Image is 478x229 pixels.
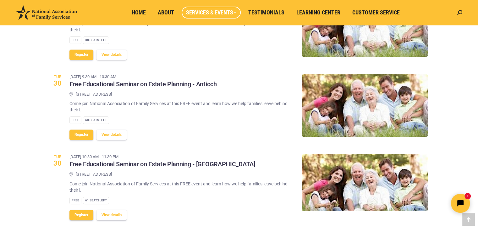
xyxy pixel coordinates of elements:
span: [STREET_ADDRESS] [76,172,112,178]
a: Testimonials [244,7,289,19]
span: Tue [51,155,65,159]
div: 38 Seats left [83,36,109,44]
span: [STREET_ADDRESS] [76,92,112,98]
span: Testimonials [248,9,284,16]
img: Free Educational Seminar on Estate Planning - Antioch [302,74,428,137]
div: Free [69,36,81,44]
img: Free Educational Seminar on Estate Planning - Ventura [302,154,428,211]
div: Free [69,116,81,124]
span: 30 [51,160,65,167]
span: Tue [51,75,65,79]
button: View details [96,50,127,60]
a: About [153,7,179,19]
a: Home [127,7,150,19]
div: 60 Seats left [83,116,109,124]
button: View details [96,210,127,220]
p: Come join National Association of Family Services at this FREE event and learn how we help famili... [69,181,293,193]
button: Register [69,50,93,60]
h3: Free Educational Seminar on Estate Planning - Antioch [69,80,217,88]
p: Come join National Association of Family Services at this FREE event and learn how we help famili... [69,20,293,33]
button: Register [69,130,93,140]
div: Free [69,197,81,204]
button: View details [96,130,127,140]
span: Services & Events [186,9,236,16]
span: Customer Service [352,9,400,16]
iframe: Tidio Chat [367,189,475,218]
span: 30 [51,80,65,87]
time: [DATE] 10:30 am - 11:30 pm [69,154,255,160]
span: Home [132,9,146,16]
span: Learning Center [296,9,340,16]
button: Register [69,210,93,220]
span: About [158,9,174,16]
div: 61 Seats left [83,197,109,204]
img: National Association of Family Services [16,5,77,20]
time: [DATE] 9:30 am - 10:30 am [69,74,217,80]
p: Come join National Association of Family Services at this FREE event and learn how we help famili... [69,100,293,113]
h3: Free Educational Seminar on Estate Planning - [GEOGRAPHIC_DATA] [69,160,255,168]
a: Learning Center [292,7,345,19]
a: Customer Service [348,7,404,19]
